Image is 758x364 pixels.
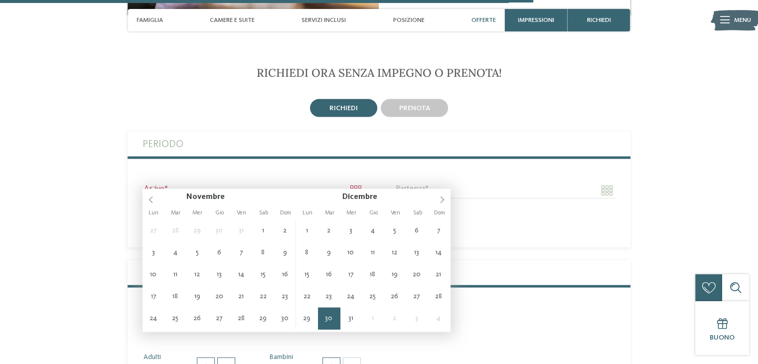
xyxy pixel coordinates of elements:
span: Novembre 29, 2025 [252,308,274,330]
span: Novembre 21, 2025 [230,286,252,308]
span: Novembre 11, 2025 [164,264,186,286]
span: Dicembre 31, 2025 [340,308,362,330]
span: Novembre 13, 2025 [208,264,230,286]
span: Novembre 28, 2025 [230,308,252,330]
span: Gio [362,210,384,216]
span: Dicembre 28, 2025 [428,286,450,308]
span: Novembre 3, 2025 [143,242,164,264]
span: Dicembre 21, 2025 [428,264,450,286]
span: Dicembre 14, 2025 [428,242,450,264]
span: Gennaio 4, 2026 [428,308,450,330]
span: Novembre 12, 2025 [186,264,208,286]
span: Ottobre 30, 2025 [208,220,230,242]
label: Periodo [143,132,615,157]
span: Posizione [393,16,425,24]
span: Novembre 5, 2025 [186,242,208,264]
span: Dicembre 4, 2025 [362,220,384,242]
span: Ottobre 29, 2025 [186,220,208,242]
span: Dicembre 9, 2025 [318,242,340,264]
a: prenota [379,97,450,119]
span: Gennaio 1, 2026 [362,308,384,330]
span: Sab [253,210,275,216]
span: Dicembre 26, 2025 [384,286,406,308]
span: Buono [710,334,735,341]
span: Camere e Suite [210,16,255,24]
span: Servizi inclusi [302,16,346,24]
span: prenota [399,105,430,112]
span: Novembre 10, 2025 [143,264,164,286]
span: Gennaio 3, 2026 [406,308,428,330]
span: Novembre 25, 2025 [164,308,186,330]
span: Novembre 19, 2025 [186,286,208,308]
span: Novembre 1, 2025 [252,220,274,242]
span: Mer [340,210,362,216]
span: Dicembre 3, 2025 [340,220,362,242]
span: Mar [164,210,186,216]
span: Ottobre 28, 2025 [164,220,186,242]
span: richiedi [587,16,611,24]
span: Novembre 30, 2025 [274,308,296,330]
span: Novembre 8, 2025 [252,242,274,264]
span: Dicembre 30, 2025 [318,308,340,330]
span: Dicembre 11, 2025 [362,242,384,264]
span: Dicembre 12, 2025 [384,242,406,264]
span: Dicembre 18, 2025 [362,264,384,286]
span: Dicembre 7, 2025 [428,220,450,242]
span: Dicembre 5, 2025 [384,220,406,242]
span: Novembre [186,193,225,201]
span: Dicembre 6, 2025 [406,220,428,242]
input: Year [225,192,255,201]
span: Novembre 17, 2025 [143,286,164,308]
span: Ven [231,210,253,216]
span: Offerte [471,16,496,24]
span: Dicembre 27, 2025 [406,286,428,308]
span: Mer [186,210,208,216]
span: Gio [208,210,230,216]
span: Novembre 23, 2025 [274,286,296,308]
span: Ven [385,210,407,216]
span: Ottobre 27, 2025 [143,220,164,242]
span: Dicembre 17, 2025 [340,264,362,286]
span: Dicembre 10, 2025 [340,242,362,264]
span: Novembre 6, 2025 [208,242,230,264]
input: Year [377,192,407,201]
span: Dicembre 1, 2025 [296,220,318,242]
span: Dicembre 23, 2025 [318,286,340,308]
span: Novembre 2, 2025 [274,220,296,242]
span: Dicembre 25, 2025 [362,286,384,308]
span: Ottobre 31, 2025 [230,220,252,242]
span: RICHIEDI ORA SENZA IMPEGNO O PRENOTA! [256,65,501,80]
span: Novembre 16, 2025 [274,264,296,286]
span: Dicembre 15, 2025 [296,264,318,286]
span: Dicembre 20, 2025 [406,264,428,286]
span: Novembre 27, 2025 [208,308,230,330]
span: Dicembre 16, 2025 [318,264,340,286]
span: Dicembre 2, 2025 [318,220,340,242]
span: Novembre 7, 2025 [230,242,252,264]
span: Novembre 24, 2025 [143,308,164,330]
span: Novembre 4, 2025 [164,242,186,264]
span: Dicembre 29, 2025 [296,308,318,330]
span: Dicembre 13, 2025 [406,242,428,264]
span: Gennaio 2, 2026 [384,308,406,330]
span: Dicembre 8, 2025 [296,242,318,264]
span: Dom [275,210,297,216]
span: Dom [429,210,451,216]
span: Famiglia [137,16,163,24]
span: Dicembre 24, 2025 [340,286,362,308]
span: Mar [318,210,340,216]
span: Novembre 26, 2025 [186,308,208,330]
span: Dicembre [342,193,377,201]
span: richiedi [329,105,358,112]
a: Buono [695,301,749,355]
span: Lun [143,210,164,216]
span: Dicembre 19, 2025 [384,264,406,286]
span: Novembre 14, 2025 [230,264,252,286]
span: Novembre 9, 2025 [274,242,296,264]
span: Novembre 18, 2025 [164,286,186,308]
span: Dicembre 22, 2025 [296,286,318,308]
span: Novembre 15, 2025 [252,264,274,286]
span: Novembre 20, 2025 [208,286,230,308]
span: Impressioni [518,16,554,24]
span: Sab [407,210,429,216]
